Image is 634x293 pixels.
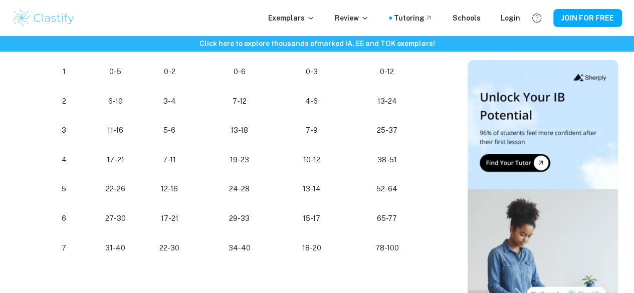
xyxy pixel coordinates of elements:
[290,65,334,79] p: 0-3
[528,10,545,27] button: Help and Feedback
[350,124,425,137] p: 25-37
[48,153,81,167] p: 4
[48,241,81,255] p: 7
[350,65,425,79] p: 0-12
[150,241,189,255] p: 22-30
[290,182,334,196] p: 13-14
[290,124,334,137] p: 7-9
[48,212,81,225] p: 6
[394,13,433,24] a: Tutoring
[97,212,134,225] p: 27-30
[150,212,189,225] p: 17-21
[97,95,134,108] p: 6-10
[2,38,632,49] h6: Click here to explore thousands of marked IA, EE and TOK exemplars !
[48,124,81,137] p: 3
[350,182,425,196] p: 52-64
[205,153,273,167] p: 19-23
[150,124,189,137] p: 5-6
[97,65,134,79] p: 0-5
[205,212,273,225] p: 29-33
[150,182,189,196] p: 12-16
[501,13,520,24] a: Login
[97,241,134,255] p: 31-40
[350,241,425,255] p: 78-100
[350,153,425,167] p: 38-51
[205,124,273,137] p: 13-18
[150,95,189,108] p: 3-4
[150,153,189,167] p: 7-11
[268,13,315,24] p: Exemplars
[350,212,425,225] p: 65-77
[290,212,334,225] p: 15-17
[48,95,81,108] p: 2
[205,182,273,196] p: 24-28
[48,65,81,79] p: 1
[453,13,481,24] a: Schools
[290,153,334,167] p: 10-12
[150,65,189,79] p: 0-2
[12,8,76,28] img: Clastify logo
[48,182,81,196] p: 5
[97,153,134,167] p: 17-21
[97,124,134,137] p: 11-16
[553,9,622,27] button: JOIN FOR FREE
[335,13,369,24] p: Review
[205,241,273,255] p: 34-40
[205,65,273,79] p: 0-6
[290,241,334,255] p: 18-20
[350,95,425,108] p: 13-24
[205,95,273,108] p: 7-12
[97,182,134,196] p: 22-26
[290,95,334,108] p: 4-6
